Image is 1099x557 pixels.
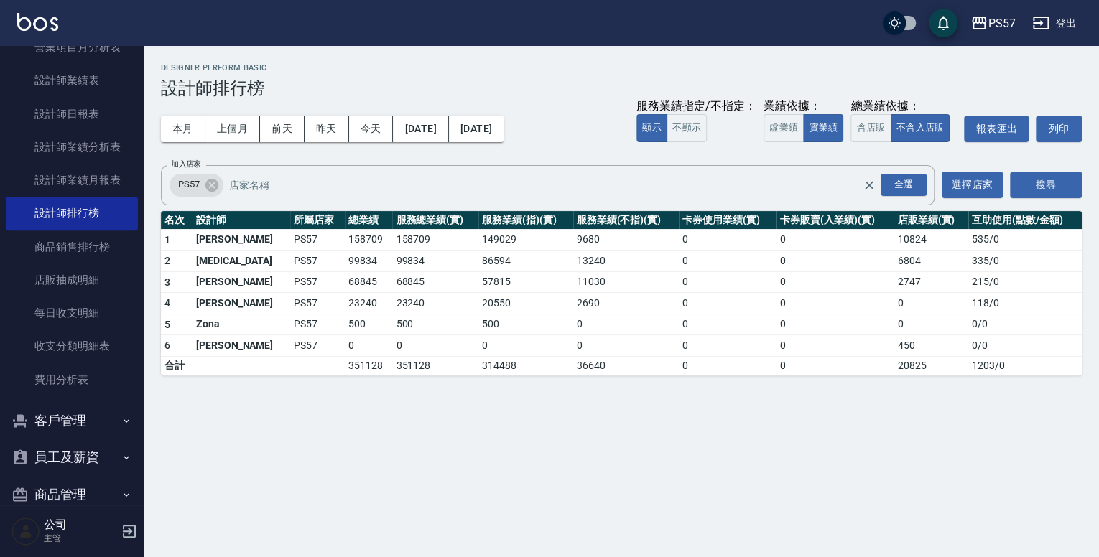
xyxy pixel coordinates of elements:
button: 客戶管理 [6,402,138,439]
a: 店販抽成明細 [6,263,138,296]
a: 營業項目月分析表 [6,31,138,64]
td: 合計 [161,356,193,375]
span: 1 [164,234,170,245]
button: 商品管理 [6,476,138,513]
div: PS57 [170,174,223,197]
button: 本月 [161,116,205,142]
td: 86594 [478,251,572,272]
td: 0 [776,293,894,314]
td: 0 [776,229,894,251]
th: 互助使用(點數/金額) [968,211,1082,230]
td: 0 [776,271,894,293]
td: PS57 [290,229,345,251]
td: 535 / 0 [968,229,1082,251]
td: 57815 [478,271,572,293]
td: 500 [478,314,572,335]
td: 23240 [392,293,478,314]
label: 加入店家 [171,159,201,169]
td: 68845 [392,271,478,293]
button: 今天 [349,116,394,142]
th: 卡券販賣(入業績)(實) [776,211,894,230]
button: 顯示 [636,114,667,142]
td: 0 [679,314,776,335]
td: 13240 [573,251,679,272]
td: PS57 [290,271,345,293]
button: 登出 [1026,10,1082,37]
td: 9680 [573,229,679,251]
td: [MEDICAL_DATA] [193,251,290,272]
td: PS57 [290,314,345,335]
td: 158709 [345,229,393,251]
button: 搜尋 [1010,172,1082,198]
span: 4 [164,297,170,309]
button: 報表匯出 [964,116,1029,142]
span: PS57 [170,177,208,192]
span: 6 [164,340,170,351]
h2: Designer Perform Basic [161,63,1082,72]
img: Person [11,517,40,546]
td: 99834 [345,251,393,272]
td: 351128 [392,356,478,375]
button: 選擇店家 [942,172,1003,198]
th: 服務總業績(實) [392,211,478,230]
td: 0 [345,335,393,357]
td: 0 [776,314,894,335]
td: 450 [894,335,968,357]
div: 全選 [881,174,927,196]
td: 2690 [573,293,679,314]
th: 設計師 [193,211,290,230]
td: 0 [776,251,894,272]
button: PS57 [965,9,1021,38]
th: 店販業績(實) [894,211,968,230]
td: 149029 [478,229,572,251]
span: 5 [164,319,170,330]
td: 68845 [345,271,393,293]
td: 2747 [894,271,968,293]
span: 3 [164,276,170,288]
td: 500 [392,314,478,335]
a: 每日收支明細 [6,296,138,329]
td: 0 [894,293,968,314]
a: 設計師業績月報表 [6,164,138,197]
input: 店家名稱 [226,172,888,197]
td: 6804 [894,251,968,272]
h5: 公司 [44,518,117,532]
th: 總業績 [345,211,393,230]
a: 費用分析表 [6,363,138,396]
img: Logo [17,13,58,31]
td: [PERSON_NAME] [193,271,290,293]
td: 500 [345,314,393,335]
button: [DATE] [393,116,448,142]
td: 0 [478,335,572,357]
button: Clear [859,175,879,195]
button: 昨天 [305,116,349,142]
td: 1203 / 0 [968,356,1082,375]
th: 卡券使用業績(實) [679,211,776,230]
button: 不含入店販 [891,114,950,142]
td: 118 / 0 [968,293,1082,314]
td: [PERSON_NAME] [193,335,290,357]
button: 虛業績 [764,114,804,142]
td: 0 [679,356,776,375]
td: 0 [392,335,478,357]
td: 20825 [894,356,968,375]
td: [PERSON_NAME] [193,229,290,251]
button: 上個月 [205,116,260,142]
td: 0 [894,314,968,335]
td: 23240 [345,293,393,314]
td: 335 / 0 [968,251,1082,272]
button: save [929,9,957,37]
td: 0 / 0 [968,314,1082,335]
div: 服務業績指定/不指定： [636,99,756,114]
td: 351128 [345,356,393,375]
td: 0 [776,356,894,375]
th: 服務業績(不指)(實) [573,211,679,230]
td: 10824 [894,229,968,251]
td: 158709 [392,229,478,251]
td: 0 [679,229,776,251]
button: 含店販 [850,114,891,142]
a: 設計師業績表 [6,64,138,97]
td: PS57 [290,251,345,272]
td: PS57 [290,293,345,314]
